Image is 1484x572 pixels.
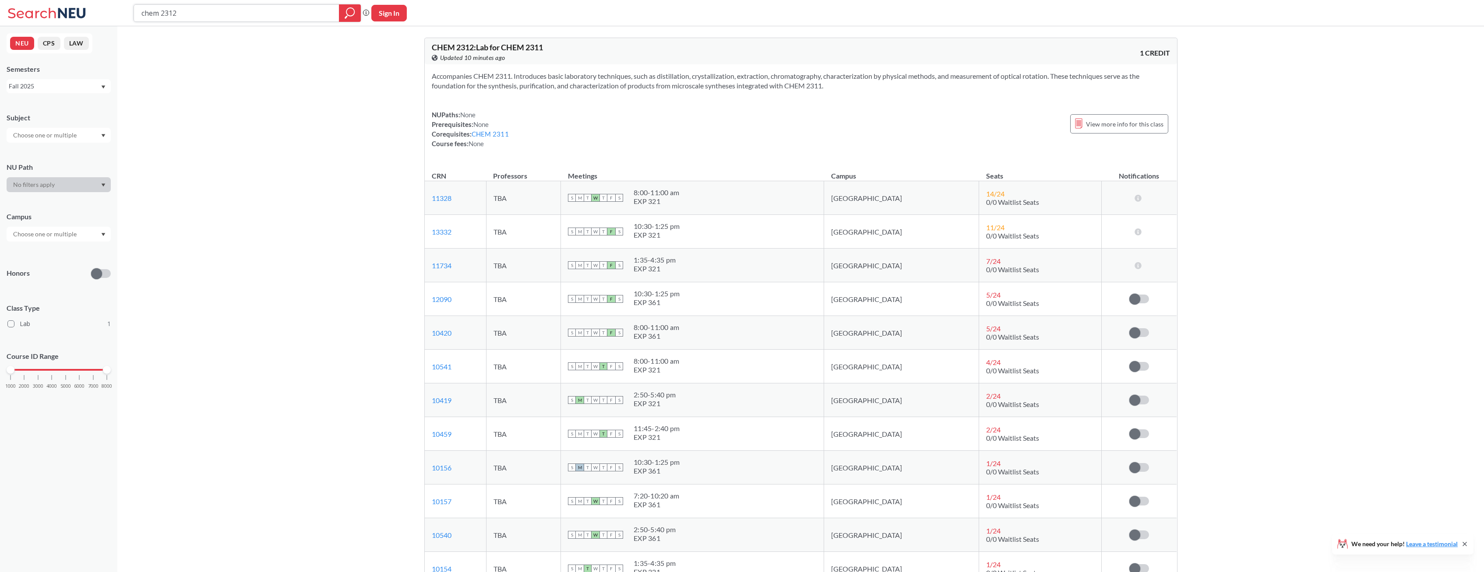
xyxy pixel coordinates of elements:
span: T [584,261,592,269]
td: TBA [486,518,561,552]
p: Honors [7,268,30,278]
span: T [599,295,607,303]
span: F [607,396,615,404]
div: 2:50 - 5:40 pm [634,525,676,534]
div: CRN [432,171,446,181]
a: 10419 [432,396,451,404]
span: F [607,362,615,370]
svg: Dropdown arrow [101,183,106,187]
span: S [615,295,623,303]
span: T [584,430,592,438]
span: M [576,362,584,370]
span: T [584,329,592,337]
span: F [607,430,615,438]
span: 6000 [74,384,85,389]
div: Dropdown arrow [7,128,111,143]
span: None [460,111,476,119]
span: F [607,329,615,337]
span: T [599,194,607,202]
span: S [615,531,623,539]
span: M [576,396,584,404]
span: T [599,531,607,539]
span: S [568,396,576,404]
span: W [592,396,599,404]
span: T [584,228,592,235]
span: S [615,228,623,235]
div: 10:30 - 1:25 pm [634,222,680,231]
td: [GEOGRAPHIC_DATA] [824,282,979,316]
svg: magnifying glass [345,7,355,19]
span: W [592,194,599,202]
div: EXP 321 [634,197,679,206]
span: W [592,531,599,539]
span: F [607,463,615,471]
div: EXP 361 [634,500,679,509]
a: 10459 [432,430,451,438]
td: TBA [486,316,561,350]
span: 1000 [5,384,16,389]
span: M [576,329,584,337]
span: F [607,295,615,303]
div: EXP 361 [634,534,676,543]
th: Campus [824,162,979,181]
div: EXP 361 [634,332,679,340]
span: T [584,295,592,303]
span: 0/0 Waitlist Seats [986,434,1039,442]
span: Updated 10 minutes ago [440,53,505,63]
span: T [599,362,607,370]
span: 0/0 Waitlist Seats [986,501,1039,509]
div: Fall 2025 [9,81,100,91]
span: S [615,430,623,438]
span: F [607,194,615,202]
span: S [568,362,576,370]
span: W [592,362,599,370]
button: CPS [38,37,60,50]
span: S [615,362,623,370]
div: 2:50 - 5:40 pm [634,390,676,399]
svg: Dropdown arrow [101,85,106,89]
div: EXP 321 [634,264,676,273]
svg: Dropdown arrow [101,134,106,137]
a: 10540 [432,531,451,539]
span: M [576,531,584,539]
div: 8:00 - 11:00 am [634,357,679,365]
div: EXP 321 [634,399,676,408]
a: 13332 [432,228,451,236]
span: 1 [107,319,111,329]
div: Fall 2025Dropdown arrow [7,79,111,93]
span: S [568,463,576,471]
span: T [599,463,607,471]
td: TBA [486,181,561,215]
span: We need your help! [1351,541,1458,547]
td: TBA [486,383,561,417]
th: Meetings [561,162,824,181]
span: 0/0 Waitlist Seats [986,400,1039,408]
span: S [568,295,576,303]
span: 3000 [33,384,43,389]
th: Professors [486,162,561,181]
button: LAW [64,37,89,50]
span: 11 / 24 [986,223,1005,232]
td: [GEOGRAPHIC_DATA] [824,215,979,249]
span: 5 / 24 [986,324,1001,333]
td: [GEOGRAPHIC_DATA] [824,518,979,552]
span: Class Type [7,303,111,313]
div: EXP 321 [634,231,680,239]
div: 8:00 - 11:00 am [634,323,679,332]
span: 1 / 24 [986,526,1001,535]
a: 10420 [432,329,451,337]
span: 2 / 24 [986,392,1001,400]
span: S [568,531,576,539]
span: 5000 [60,384,71,389]
span: F [607,531,615,539]
span: S [568,194,576,202]
span: S [615,497,623,505]
span: T [599,430,607,438]
div: magnifying glass [339,4,361,22]
div: EXP 321 [634,365,679,374]
td: [GEOGRAPHIC_DATA] [824,249,979,282]
div: 1:35 - 4:35 pm [634,559,676,568]
td: [GEOGRAPHIC_DATA] [824,350,979,383]
td: TBA [486,350,561,383]
div: Semesters [7,64,111,74]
